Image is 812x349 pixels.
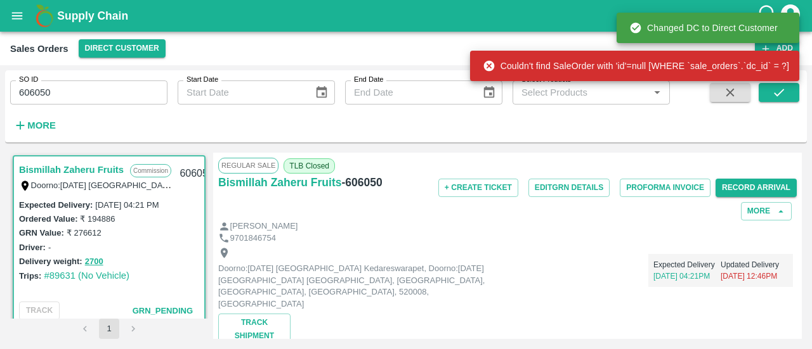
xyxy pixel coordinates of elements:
[19,257,82,266] label: Delivery weight:
[218,263,504,310] p: Doorno:[DATE] [GEOGRAPHIC_DATA] Kedareswarapet, Doorno:[DATE] [GEOGRAPHIC_DATA] [GEOGRAPHIC_DATA]...
[57,10,128,22] b: Supply Chain
[716,179,797,197] button: Record Arrival
[172,159,221,189] div: 606050
[230,220,298,232] p: [PERSON_NAME]
[721,259,788,270] p: Updated Delivery
[187,75,218,85] label: Start Date
[218,314,291,345] button: Track Shipment
[67,228,101,238] label: ₹ 276612
[133,306,193,315] span: GRN_Pending
[741,202,792,220] button: More
[85,255,103,269] button: 2700
[27,120,56,130] strong: More
[218,158,278,173] span: Regular Sale
[620,179,710,197] button: Proforma Invoice
[653,259,721,270] p: Expected Delivery
[516,84,645,101] input: Select Products
[178,80,304,105] input: Start Date
[10,115,59,136] button: More
[779,3,802,29] div: account of current user
[341,174,382,191] h6: - 606050
[10,80,167,105] input: Enter SO ID
[95,200,159,210] label: [DATE] 04:21 PM
[19,200,93,210] label: Expected Delivery :
[19,228,64,238] label: GRN Value:
[19,162,124,178] a: Bismillah Zaheru Fruits
[649,84,665,101] button: Open
[230,232,276,244] p: 9701846754
[57,7,757,25] a: Supply Chain
[483,54,789,77] div: Couldn't find SaleOrder with 'id'=null [WHERE `sale_orders`.`dc_id` = ?]
[310,80,334,105] button: Choose date
[10,41,69,57] div: Sales Orders
[73,319,145,339] nav: pagination navigation
[218,174,341,191] a: Bismillah Zaheru Fruits
[438,179,518,197] button: + Create Ticket
[32,3,57,29] img: logo
[345,80,472,105] input: End Date
[79,39,166,58] button: Select DC
[284,158,335,174] span: TLB Closed
[19,271,41,281] label: Trips:
[528,179,610,197] button: EditGRN Details
[19,243,46,252] label: Driver:
[99,319,119,339] button: page 1
[130,164,171,177] p: Commission
[19,214,77,224] label: Ordered Value:
[80,214,115,224] label: ₹ 194886
[477,80,501,105] button: Choose date
[721,270,788,282] p: [DATE] 12:46PM
[19,75,38,85] label: SO ID
[48,243,51,252] label: -
[3,1,32,30] button: open drawer
[629,16,778,39] div: Changed DC to Direct Customer
[44,270,129,281] a: #89631 (No Vehicle)
[354,75,383,85] label: End Date
[653,270,721,282] p: [DATE] 04:21PM
[757,4,779,27] div: customer-support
